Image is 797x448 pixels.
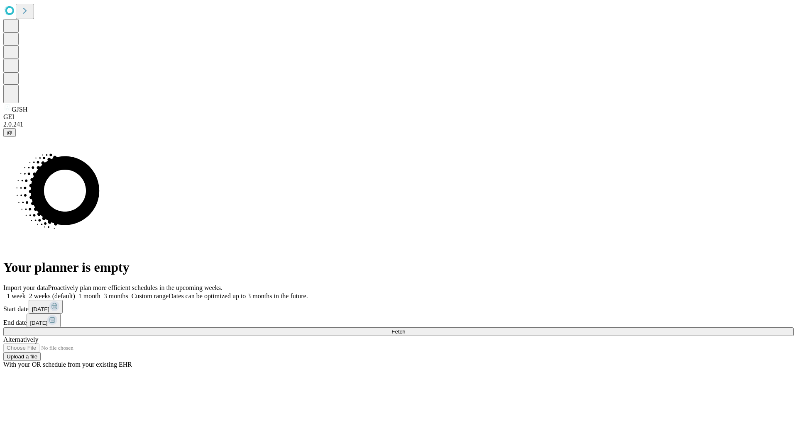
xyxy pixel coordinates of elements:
span: [DATE] [32,306,49,312]
h1: Your planner is empty [3,260,794,275]
span: Fetch [391,329,405,335]
span: [DATE] [30,320,47,326]
div: Start date [3,300,794,314]
span: 2 weeks (default) [29,292,75,299]
div: End date [3,314,794,327]
button: [DATE] [29,300,63,314]
span: Alternatively [3,336,38,343]
span: Custom range [132,292,169,299]
span: GJSH [12,106,27,113]
div: 2.0.241 [3,121,794,128]
span: 1 month [78,292,100,299]
span: Dates can be optimized up to 3 months in the future. [169,292,308,299]
button: @ [3,128,16,137]
button: [DATE] [27,314,61,327]
button: Fetch [3,327,794,336]
button: Upload a file [3,352,41,361]
span: With your OR schedule from your existing EHR [3,361,132,368]
span: Proactively plan more efficient schedules in the upcoming weeks. [48,284,222,291]
span: 3 months [104,292,128,299]
span: 1 week [7,292,26,299]
span: @ [7,129,12,136]
div: GEI [3,113,794,121]
span: Import your data [3,284,48,291]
